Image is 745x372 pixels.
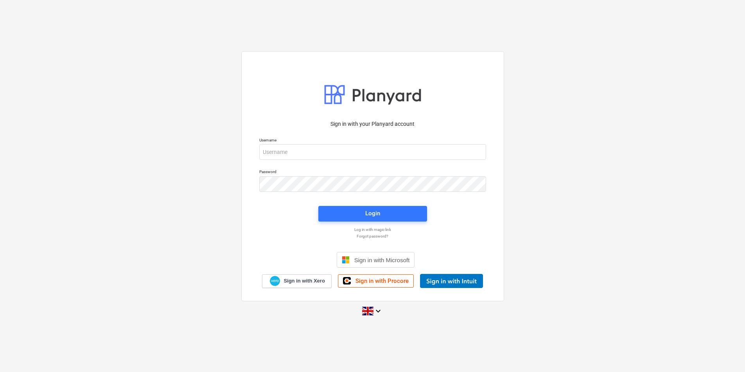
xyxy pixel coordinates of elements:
[338,274,414,288] a: Sign in with Procore
[259,169,486,176] p: Password
[259,144,486,160] input: Username
[262,274,332,288] a: Sign in with Xero
[270,276,280,286] img: Xero logo
[342,256,350,264] img: Microsoft logo
[259,138,486,144] p: Username
[365,208,380,218] div: Login
[354,257,410,263] span: Sign in with Microsoft
[284,277,325,284] span: Sign in with Xero
[318,206,427,222] button: Login
[355,277,409,284] span: Sign in with Procore
[255,234,490,239] a: Forgot password?
[259,120,486,128] p: Sign in with your Planyard account
[373,306,383,316] i: keyboard_arrow_down
[255,227,490,232] a: Log in with magic link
